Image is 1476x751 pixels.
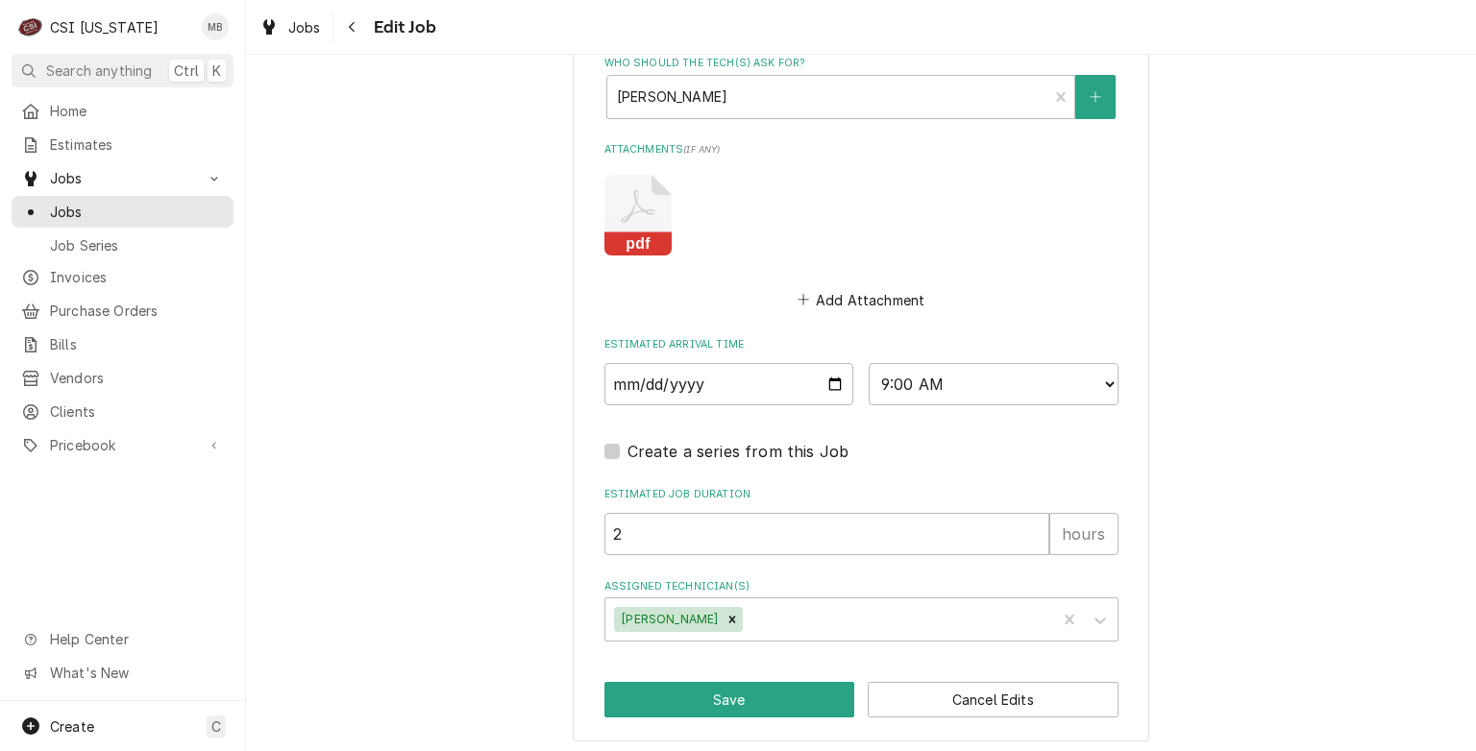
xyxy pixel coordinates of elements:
label: Estimated Arrival Time [604,337,1119,352]
label: Estimated Job Duration [604,487,1119,502]
a: Jobs [252,12,329,43]
label: Who should the tech(s) ask for? [604,56,1119,71]
a: Estimates [12,129,234,160]
a: Job Series [12,230,234,261]
div: Assigned Technician(s) [604,579,1119,642]
button: Navigate back [337,12,368,42]
span: Invoices [50,267,224,287]
a: Invoices [12,261,234,293]
button: Search anythingCtrlK [12,54,234,87]
label: Attachments [604,142,1119,157]
span: Search anything [46,61,152,81]
input: Date [604,363,854,405]
svg: Create New Contact [1090,90,1101,104]
button: Create New Contact [1075,75,1116,119]
a: Purchase Orders [12,295,234,327]
button: Save [604,682,855,717]
span: Edit Job [368,14,436,40]
a: Vendors [12,362,234,394]
span: Help Center [50,629,222,649]
span: Jobs [50,202,224,222]
a: Bills [12,328,234,360]
span: Purchase Orders [50,301,224,321]
span: Vendors [50,368,224,388]
a: Clients [12,396,234,427]
div: CSI Kentucky's Avatar [17,13,44,40]
label: Create a series from this Job [627,440,849,463]
div: hours [1049,513,1119,555]
a: Home [12,95,234,127]
span: Bills [50,334,224,354]
div: Attachments [604,142,1119,313]
span: What's New [50,663,222,683]
div: Who should the tech(s) ask for? [604,56,1119,118]
span: Jobs [50,168,195,188]
a: Jobs [12,196,234,228]
a: Go to Pricebook [12,429,234,461]
span: Job Series [50,235,224,255]
span: Estimates [50,134,224,155]
div: Button Group [604,682,1119,717]
span: C [211,716,221,737]
div: Button Group Row [604,682,1119,717]
button: Add Attachment [794,286,928,313]
button: Cancel Edits [868,682,1119,717]
a: Go to Help Center [12,623,234,655]
button: pdf [604,175,672,255]
span: Create [50,718,94,735]
div: Estimated Arrival Time [604,337,1119,405]
div: Remove Bryant Jolley [722,607,743,632]
span: K [212,61,221,81]
div: C [17,13,44,40]
span: Jobs [288,17,321,37]
a: Go to What's New [12,657,234,689]
div: CSI [US_STATE] [50,17,159,37]
div: Matt Brewington's Avatar [202,13,229,40]
span: Ctrl [174,61,199,81]
select: Time Select [869,363,1119,405]
label: Assigned Technician(s) [604,579,1119,594]
span: Home [50,101,224,121]
span: Clients [50,401,224,422]
a: Go to Jobs [12,162,234,194]
div: Estimated Job Duration [604,487,1119,555]
div: MB [202,13,229,40]
span: ( if any ) [683,144,720,155]
span: Pricebook [50,435,195,455]
div: [PERSON_NAME] [614,607,722,632]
